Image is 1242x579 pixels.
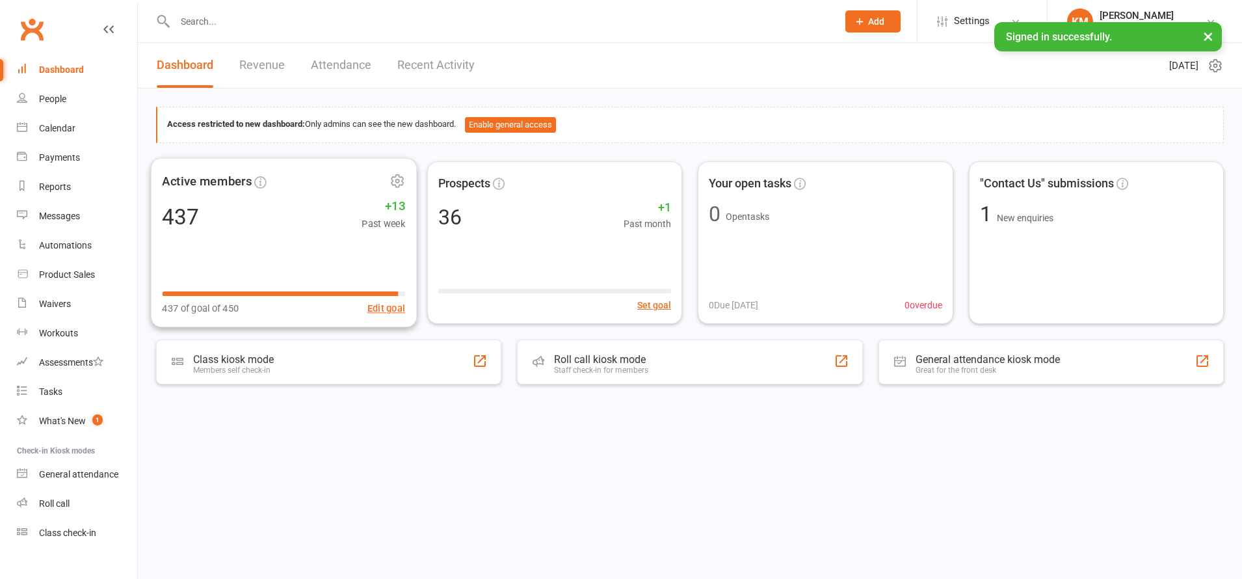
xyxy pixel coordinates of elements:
span: 0 Due [DATE] [709,298,758,312]
span: [DATE] [1169,58,1198,74]
div: Automations [39,240,92,250]
span: Your open tasks [709,174,791,193]
a: General attendance kiosk mode [17,460,137,489]
div: General attendance kiosk mode [916,353,1060,366]
div: 437 [162,206,198,227]
span: 0 overdue [905,298,942,312]
button: Edit goal [367,301,405,316]
span: Add [868,16,884,27]
span: +13 [362,196,405,216]
span: Signed in successfully. [1006,31,1112,43]
button: Set goal [637,298,671,312]
div: Class kiosk mode [193,353,274,366]
span: 1 [92,414,103,425]
div: Class check-in [39,528,96,538]
div: Only admins can see the new dashboard. [167,117,1213,133]
a: Dashboard [157,43,213,88]
div: Assessments [39,357,103,368]
a: Revenue [239,43,285,88]
div: Roll call [39,498,70,509]
span: 1 [980,202,997,226]
input: Search... [171,12,828,31]
div: Roll call kiosk mode [554,353,648,366]
div: 36 [438,207,462,228]
div: KM [1067,8,1093,34]
a: Calendar [17,114,137,143]
div: Tasks [39,386,62,397]
div: What's New [39,416,86,426]
a: Tasks [17,377,137,407]
div: General attendance [39,469,118,479]
span: +1 [624,198,671,217]
div: [PERSON_NAME] [1100,10,1174,21]
a: Payments [17,143,137,172]
span: 437 of goal of 450 [162,301,239,316]
span: Past month [624,217,671,231]
a: What's New1 [17,407,137,436]
button: Enable general access [465,117,556,133]
div: Members self check-in [193,366,274,375]
a: Waivers [17,289,137,319]
div: Great for the front desk [916,366,1060,375]
span: Active members [162,172,252,191]
div: Messages [39,211,80,221]
span: Past week [362,216,405,231]
div: Calendar [39,123,75,133]
span: Settings [954,7,990,36]
div: Terang Fitness [1100,21,1174,33]
button: Add [845,10,901,33]
span: Open tasks [726,211,769,222]
a: Recent Activity [397,43,475,88]
a: Roll call [17,489,137,518]
div: People [39,94,66,104]
div: Dashboard [39,64,84,75]
div: Waivers [39,299,71,309]
a: Attendance [311,43,371,88]
span: "Contact Us" submissions [980,174,1114,193]
div: Staff check-in for members [554,366,648,375]
a: Workouts [17,319,137,348]
a: Messages [17,202,137,231]
button: × [1196,22,1220,50]
div: Workouts [39,328,78,338]
strong: Access restricted to new dashboard: [167,119,305,129]
div: Payments [39,152,80,163]
a: Product Sales [17,260,137,289]
a: Automations [17,231,137,260]
a: Dashboard [17,55,137,85]
a: Assessments [17,348,137,377]
span: New enquiries [997,213,1053,223]
a: People [17,85,137,114]
a: Clubworx [16,13,48,46]
div: 0 [709,204,720,224]
a: Reports [17,172,137,202]
a: Class kiosk mode [17,518,137,548]
div: Product Sales [39,269,95,280]
div: Reports [39,182,71,192]
span: Prospects [438,174,490,193]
